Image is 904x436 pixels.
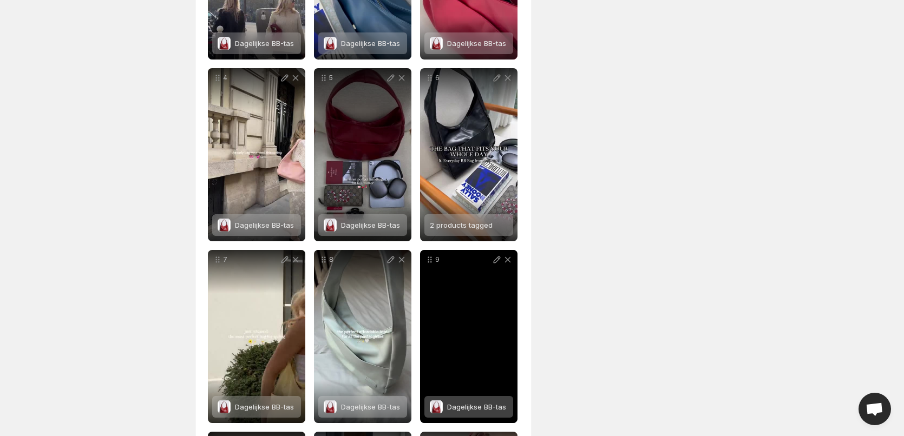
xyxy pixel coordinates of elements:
div: Open chat [859,393,891,425]
p: 4 [223,74,279,82]
span: Dagelijkse BB-tas [341,221,400,229]
span: Dagelijkse BB-tas [341,39,400,48]
span: Dagelijkse BB-tas [235,221,294,229]
div: 9Dagelijkse BB-tasDagelijkse BB-tas [420,250,517,423]
p: 5 [329,74,385,82]
span: Dagelijkse BB-tas [235,402,294,411]
span: Dagelijkse BB-tas [447,39,506,48]
p: 9 [435,255,492,264]
p: 8 [329,255,385,264]
div: 8Dagelijkse BB-tasDagelijkse BB-tas [314,250,411,423]
p: 6 [435,74,492,82]
div: 4Dagelijkse BB-tasDagelijkse BB-tas [208,68,305,241]
span: 2 products tagged [430,221,493,229]
span: Dagelijkse BB-tas [235,39,294,48]
span: Dagelijkse BB-tas [447,402,506,411]
p: 7 [223,255,279,264]
span: Dagelijkse BB-tas [341,402,400,411]
div: 5Dagelijkse BB-tasDagelijkse BB-tas [314,68,411,241]
div: 7Dagelijkse BB-tasDagelijkse BB-tas [208,250,305,423]
div: 62 products tagged [420,68,517,241]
